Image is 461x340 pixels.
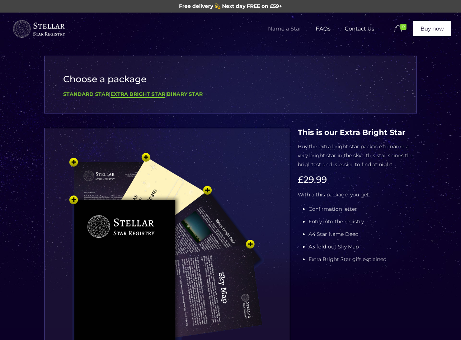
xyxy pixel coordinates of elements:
[12,13,66,45] a: Buy a Star
[304,174,327,185] span: 29.99
[63,90,398,99] div: | |
[110,91,165,97] b: Extra Bright Star
[261,18,309,39] span: Name a Star
[63,74,398,84] h3: Choose a package
[309,255,417,264] li: Extra Bright Star gift explained
[309,13,338,45] a: FAQs
[63,91,109,97] a: Standard Star
[309,18,338,39] span: FAQs
[309,217,417,226] li: Entry into the registry
[338,13,381,45] a: Contact Us
[298,128,417,137] h4: This is our Extra Bright Star
[298,174,417,185] h3: £
[413,21,451,36] a: Buy now
[261,13,309,45] a: Name a Star
[179,3,282,9] span: Free delivery 💫 Next day FREE on £59+
[338,18,381,39] span: Contact Us
[309,230,417,239] li: A4 Star Name Deed
[167,91,203,97] a: Binary Star
[392,25,410,33] a: 0
[309,242,417,251] li: A3 fold-out Sky Map
[400,24,406,30] span: 0
[298,142,417,169] p: Buy the extra bright star package to name a very bright star in the sky - this star shines the br...
[298,190,417,199] p: With a this package, you get:
[309,205,417,214] li: Confirmation letter
[12,18,66,40] img: buyastar-logo-transparent
[110,91,165,98] a: Extra Bright Star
